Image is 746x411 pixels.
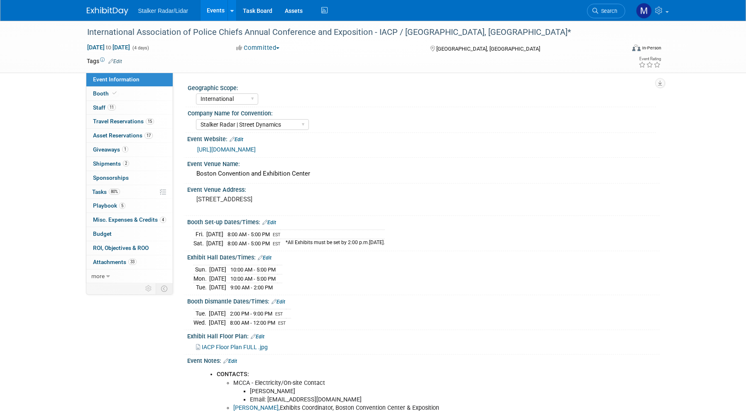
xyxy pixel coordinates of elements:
a: Tasks80% [86,185,173,199]
span: 1 [122,146,128,152]
a: Edit [223,358,237,364]
a: more [86,269,173,283]
div: Booth Set-up Dates/Times: [187,216,660,227]
td: Sat. [193,239,206,247]
div: Booth Dismantle Dates/Times: [187,295,660,306]
span: 8:00 AM - 12:00 PM [230,320,275,326]
div: Event Notes: [187,355,660,365]
a: Event Information [86,73,173,86]
td: Mon. [193,274,209,283]
span: Attachments [93,259,137,265]
a: Edit [230,137,243,142]
div: Boston Convention and Exhibition Center [193,167,653,180]
a: Asset Reservations17 [86,129,173,142]
div: Event Website: [187,133,660,144]
a: Edit [251,334,264,340]
div: Event Format [576,43,662,56]
span: Staff [93,104,116,111]
a: Edit [271,299,285,305]
i: Booth reservation complete [113,91,117,95]
a: Giveaways1 [86,143,173,157]
div: Geographic Scope: [188,82,656,92]
td: Sun. [193,265,209,274]
a: Edit [258,255,271,261]
span: 33 [128,259,137,265]
span: Shipments [93,160,129,167]
div: Event Venue Name: [187,158,660,168]
span: EST [273,232,281,237]
div: Event Venue Address: [187,183,660,194]
td: Wed. [193,318,209,327]
td: Fri. [193,230,206,239]
a: Sponsorships [86,171,173,185]
img: Format-Inperson.png [632,44,641,51]
td: *All Exhibits must be set by 2:00 p.m.[DATE]. [281,239,385,247]
div: Exhibit Hall Dates/Times: [187,251,660,262]
a: Travel Reservations15 [86,115,173,128]
td: [DATE] [209,318,226,327]
span: 9:00 AM - 2:00 PM [230,284,273,291]
a: Misc. Expenses & Credits4 [86,213,173,227]
li: [PERSON_NAME] [250,387,563,396]
span: Booth [93,90,118,97]
span: EST [273,241,281,247]
a: [URL][DOMAIN_NAME] [197,146,256,153]
span: 11 [108,104,116,110]
a: Shipments2 [86,157,173,171]
span: Misc. Expenses & Credits [93,216,166,223]
a: Playbook5 [86,199,173,213]
span: (4 days) [132,45,149,51]
span: EST [275,311,283,317]
span: IACP Floor Plan FULL .jpg [202,344,268,350]
a: Edit [262,220,276,225]
pre: [STREET_ADDRESS] [196,196,375,203]
td: Personalize Event Tab Strip [142,283,156,294]
span: 80% [109,188,120,195]
a: Budget [86,227,173,241]
span: 5 [119,203,125,209]
button: Committed [233,44,283,52]
span: 2 [123,160,129,166]
span: 10:00 AM - 5:00 PM [230,276,276,282]
span: Search [598,8,617,14]
a: Staff11 [86,101,173,115]
td: Tue. [193,309,209,318]
span: 17 [144,132,153,139]
span: Budget [93,230,112,237]
span: Sponsorships [93,174,129,181]
td: Tue. [193,283,209,292]
span: Travel Reservations [93,118,154,125]
span: more [91,273,105,279]
span: 15 [146,118,154,125]
div: In-Person [642,45,661,51]
a: IACP Floor Plan FULL .jpg [196,344,268,350]
img: ExhibitDay [87,7,128,15]
a: Search [587,4,625,18]
span: Event Information [93,76,139,83]
td: Toggle Event Tabs [156,283,173,294]
a: Edit [108,59,122,64]
li: Email: [EMAIL_ADDRESS][DOMAIN_NAME] [250,396,563,404]
a: ROI, Objectives & ROO [86,241,173,255]
span: [GEOGRAPHIC_DATA], [GEOGRAPHIC_DATA] [436,46,540,52]
span: 8:00 AM - 5:00 PM [227,240,270,247]
span: 8:00 AM - 5:00 PM [227,231,270,237]
img: Mark LaChapelle [636,3,652,19]
a: Attachments33 [86,255,173,269]
td: [DATE] [209,265,226,274]
span: 4 [160,217,166,223]
span: Playbook [93,202,125,209]
li: MCCA - Electricity/On-site Contact [233,379,563,404]
div: Company Name for Convention: [188,107,656,117]
span: EST [278,320,286,326]
span: 10:00 AM - 5:00 PM [230,267,276,273]
td: Tags [87,57,122,65]
div: Event Rating [638,57,661,61]
td: [DATE] [209,274,226,283]
b: CONTACTS: [217,371,249,378]
td: [DATE] [209,309,226,318]
span: to [105,44,113,51]
span: Stalker Radar/Lidar [138,7,188,14]
span: ROI, Objectives & ROO [93,245,149,251]
span: [DATE] [DATE] [87,44,130,51]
